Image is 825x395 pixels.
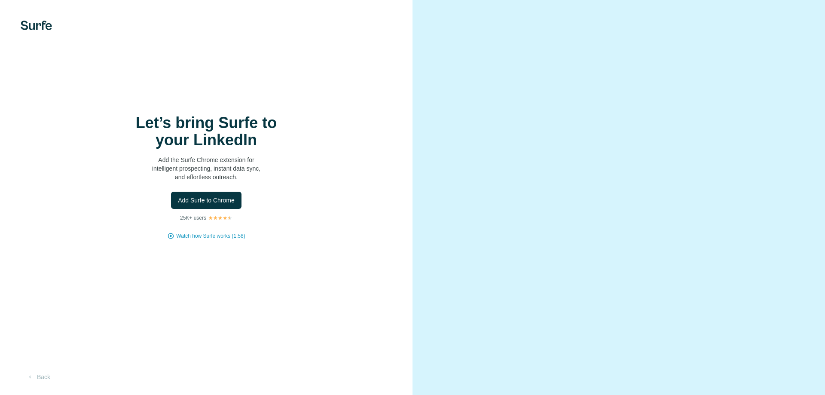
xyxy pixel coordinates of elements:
[120,114,292,149] h1: Let’s bring Surfe to your LinkedIn
[120,156,292,181] p: Add the Surfe Chrome extension for intelligent prospecting, instant data sync, and effortless out...
[176,232,245,240] button: Watch how Surfe works (1:58)
[208,215,232,220] img: Rating Stars
[21,369,56,385] button: Back
[21,21,52,30] img: Surfe's logo
[178,196,235,205] span: Add Surfe to Chrome
[180,214,206,222] p: 25K+ users
[171,192,241,209] button: Add Surfe to Chrome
